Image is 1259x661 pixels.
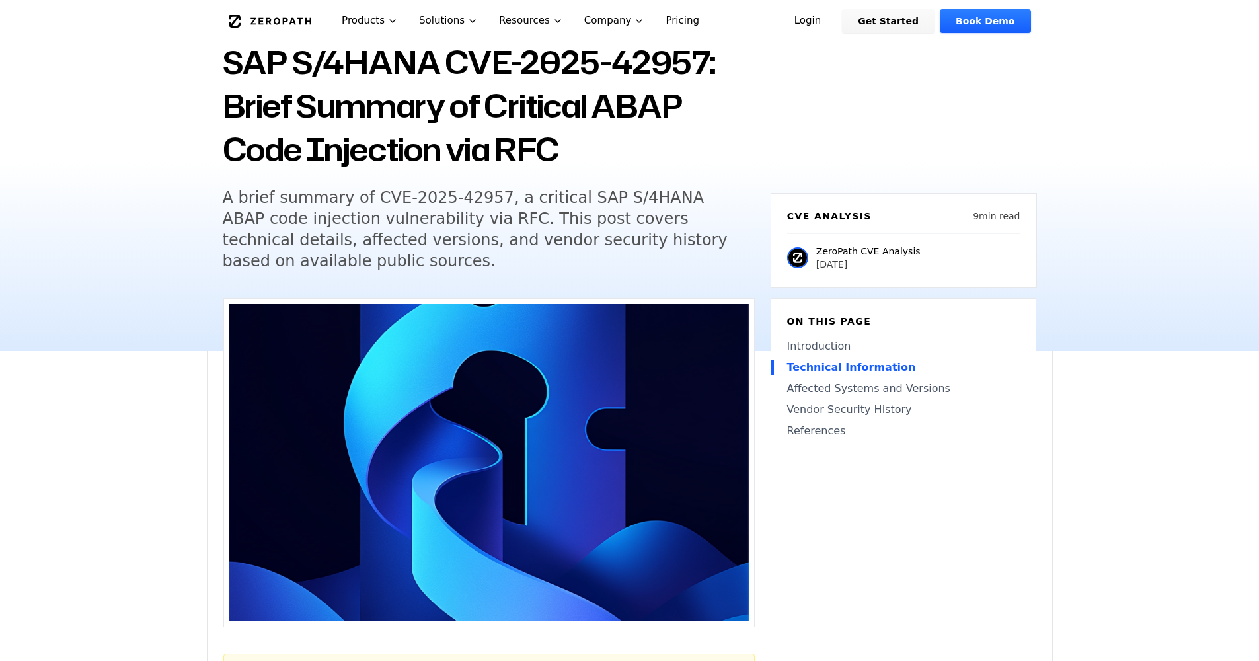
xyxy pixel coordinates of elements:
[787,423,1020,439] a: References
[816,245,921,258] p: ZeroPath CVE Analysis
[816,258,921,271] p: [DATE]
[787,315,1020,328] h6: On this page
[973,210,1020,223] p: 9 min read
[223,40,755,171] h1: SAP S/4HANA CVE-2025-42957: Brief Summary of Critical ABAP Code Injection via RFC
[787,360,1020,375] a: Technical Information
[842,9,935,33] a: Get Started
[787,338,1020,354] a: Introduction
[787,210,872,223] h6: CVE Analysis
[787,381,1020,397] a: Affected Systems and Versions
[787,402,1020,418] a: Vendor Security History
[779,9,837,33] a: Login
[787,247,808,268] img: ZeroPath CVE Analysis
[223,187,730,272] h5: A brief summary of CVE-2025-42957, a critical SAP S/4HANA ABAP code injection vulnerability via R...
[940,9,1030,33] a: Book Demo
[229,304,749,621] img: SAP S/4HANA CVE-2025-42957: Brief Summary of Critical ABAP Code Injection via RFC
